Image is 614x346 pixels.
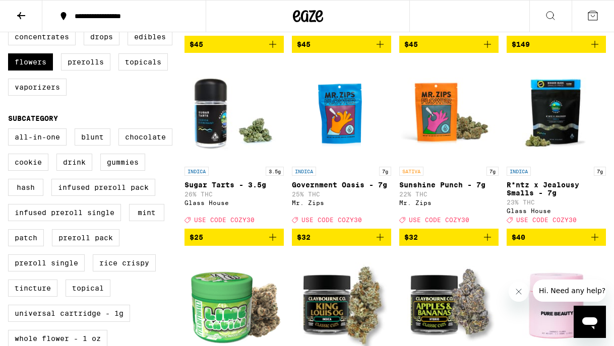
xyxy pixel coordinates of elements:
span: $45 [190,40,203,48]
legend: Subcategory [8,114,58,122]
p: R*ntz x Jealousy Smalls - 7g [507,181,606,197]
img: Mr. Zips - Sunshine Punch - 7g [399,61,499,162]
label: Preroll Pack [52,229,119,246]
p: Sunshine Punch - 7g [399,181,499,189]
span: $45 [297,40,311,48]
label: Rice Crispy [93,254,156,271]
span: USE CODE COZY30 [409,217,469,224]
div: Mr. Zips [399,199,499,206]
label: Chocolate [118,128,172,146]
iframe: Close message [509,282,529,302]
p: Sugar Tarts - 3.5g [185,181,284,189]
span: $149 [512,40,530,48]
span: $25 [190,233,203,241]
button: Add to bag [507,36,606,53]
label: Topicals [118,53,168,71]
label: Patch [8,229,44,246]
a: Open page for Government Oasis - 7g from Mr. Zips [292,61,391,228]
button: Add to bag [507,229,606,246]
button: Add to bag [185,229,284,246]
button: Add to bag [399,229,499,246]
label: Tincture [8,280,57,297]
span: $32 [297,233,311,241]
span: USE CODE COZY30 [301,217,362,224]
p: 23% THC [507,199,606,205]
p: 7g [594,167,606,176]
label: Edibles [128,28,172,45]
label: Drops [84,28,119,45]
label: Infused Preroll Single [8,204,121,221]
label: Blunt [75,128,110,146]
label: Topical [66,280,110,297]
div: Mr. Zips [292,199,391,206]
label: Concentrates [8,28,76,45]
a: Open page for Sunshine Punch - 7g from Mr. Zips [399,61,499,228]
label: Preroll Single [8,254,85,271]
span: USE CODE COZY30 [516,217,577,224]
button: Add to bag [185,36,284,53]
label: Hash [8,179,43,196]
img: Glass House - Sugar Tarts - 3.5g [185,61,284,162]
div: Glass House [507,207,606,214]
label: Vaporizers [8,79,67,96]
img: Glass House - R*ntz x Jealousy Smalls - 7g [507,61,606,162]
iframe: Message from company [533,280,606,302]
label: Mint [129,204,164,221]
span: USE CODE COZY30 [194,217,255,224]
p: 22% THC [399,191,499,197]
p: 26% THC [185,191,284,197]
button: Add to bag [292,36,391,53]
p: 3.5g [266,167,284,176]
label: Flowers [8,53,53,71]
label: Gummies [100,154,145,171]
span: $40 [512,233,525,241]
p: INDICA [507,167,531,176]
a: Open page for Sugar Tarts - 3.5g from Glass House [185,61,284,228]
p: 7g [486,167,499,176]
iframe: Button to launch messaging window [574,306,606,338]
label: All-In-One [8,128,67,146]
p: SATIVA [399,167,423,176]
label: Universal Cartridge - 1g [8,305,130,322]
button: Add to bag [399,36,499,53]
a: Open page for R*ntz x Jealousy Smalls - 7g from Glass House [507,61,606,228]
img: Mr. Zips - Government Oasis - 7g [292,61,391,162]
p: 7g [379,167,391,176]
p: Government Oasis - 7g [292,181,391,189]
div: Glass House [185,199,284,206]
label: Cookie [8,154,48,171]
button: Add to bag [292,229,391,246]
p: INDICA [292,167,316,176]
label: Prerolls [61,53,110,71]
p: INDICA [185,167,209,176]
span: $45 [404,40,418,48]
label: Infused Preroll Pack [51,179,155,196]
label: Drink [56,154,92,171]
p: 25% THC [292,191,391,197]
span: $32 [404,233,418,241]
